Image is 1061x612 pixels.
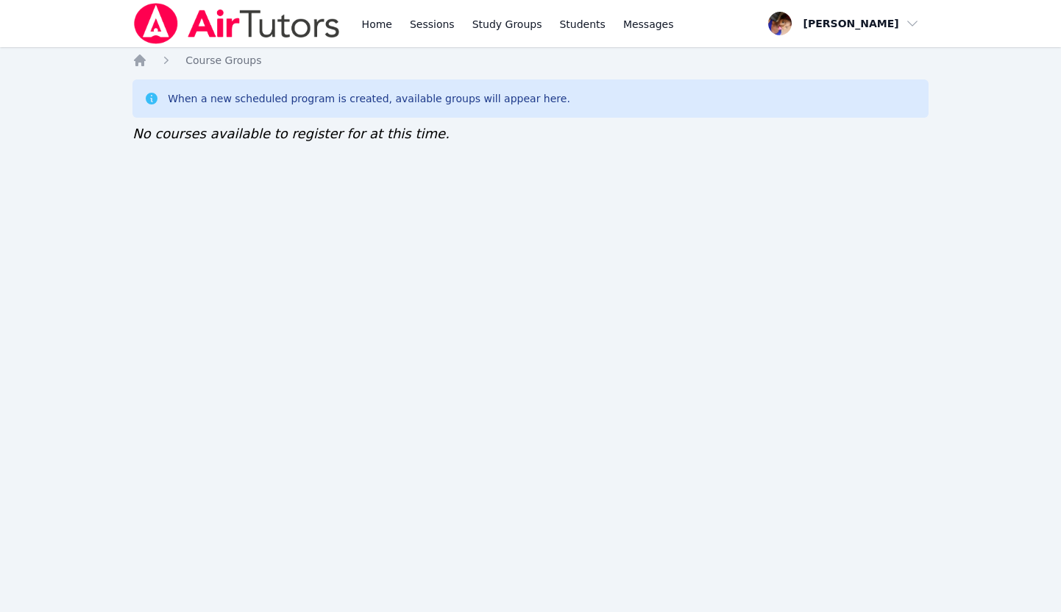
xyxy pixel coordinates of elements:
span: No courses available to register for at this time. [132,126,450,141]
img: Air Tutors [132,3,341,44]
span: Messages [623,17,674,32]
div: When a new scheduled program is created, available groups will appear here. [168,91,570,106]
span: Course Groups [185,54,261,66]
a: Course Groups [185,53,261,68]
nav: Breadcrumb [132,53,929,68]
